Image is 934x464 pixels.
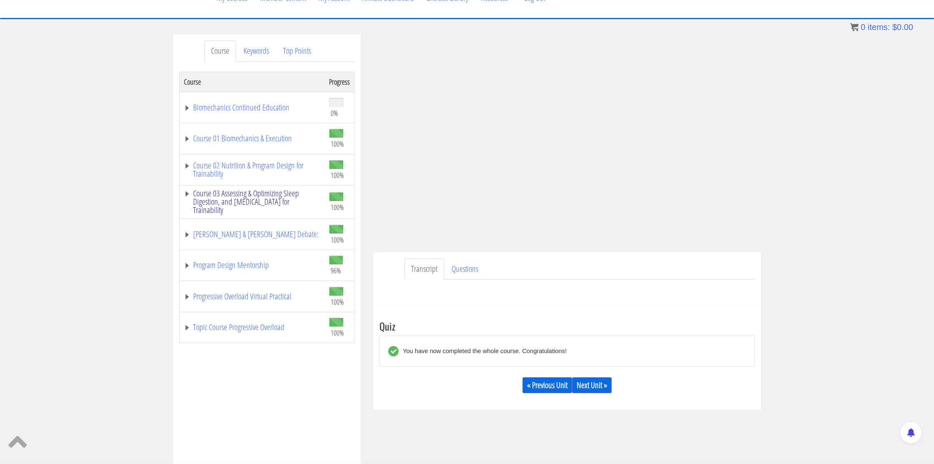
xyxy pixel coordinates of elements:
[184,261,321,269] a: Program Design Mentorship
[331,203,344,212] span: 100%
[861,23,865,32] span: 0
[276,40,318,62] a: Top Points
[868,23,890,32] span: items:
[572,377,612,393] a: Next Unit »
[399,346,567,356] div: You have now completed the whole course. Congratulations!
[331,235,344,244] span: 100%
[850,23,859,31] img: icon11.png
[184,161,321,178] a: Course 02 Nutrition & Program Design for Trainability
[331,328,344,337] span: 100%
[325,72,354,92] th: Progress
[331,171,344,180] span: 100%
[850,23,913,32] a: 0 items: $0.00
[184,189,321,214] a: Course 03 Assessing & Optimizing Sleep Digestion, and [MEDICAL_DATA] for Trainability
[892,23,913,32] bdi: 0.00
[445,258,485,280] a: Questions
[331,139,344,148] span: 100%
[184,230,321,238] a: [PERSON_NAME] & [PERSON_NAME] Debate:
[237,40,276,62] a: Keywords
[404,258,444,280] a: Transcript
[331,108,338,118] span: 0%
[184,292,321,301] a: Progressive Overload Virtual Practical
[379,321,755,331] h3: Quiz
[180,72,325,92] th: Course
[204,40,236,62] a: Course
[184,134,321,143] a: Course 01 Biomechanics & Execution
[892,23,897,32] span: $
[331,297,344,306] span: 100%
[331,266,341,275] span: 96%
[522,377,572,393] a: « Previous Unit
[184,103,321,112] a: Biomechanics Continued Education
[184,323,321,331] a: Topic Course Progressive Overload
